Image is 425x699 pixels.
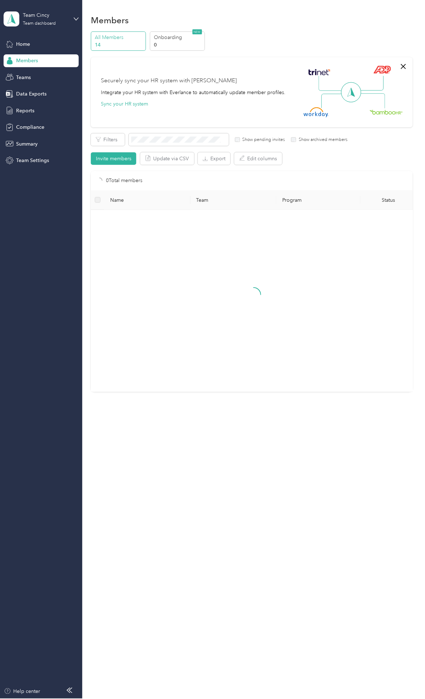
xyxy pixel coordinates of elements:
span: Name [110,197,185,203]
img: Line Left Down [321,93,346,108]
img: Line Left Up [319,76,344,91]
p: 0 Total members [106,177,143,185]
img: Trinet [307,67,332,77]
span: Team Settings [16,157,49,164]
span: Home [16,40,30,48]
button: Sync your HR system [101,100,148,108]
p: 0 [154,41,202,49]
button: Export [198,152,230,165]
button: Filters [91,133,125,146]
button: Invite members [91,152,136,165]
div: Securely sync your HR system with [PERSON_NAME] [101,77,237,85]
button: Update via CSV [140,152,194,165]
button: Edit columns [234,152,282,165]
img: BambooHR [370,109,403,114]
p: 14 [95,41,144,49]
th: Team [191,190,277,210]
div: Integrate your HR system with Everlance to automatically update member profiles. [101,89,286,96]
th: Status [361,190,416,210]
img: ADP [373,65,391,74]
p: Onboarding [154,34,202,41]
span: Teams [16,74,31,81]
button: Help center [4,688,40,695]
th: Program [277,190,360,210]
span: NEW [192,29,202,34]
img: Workday [304,107,329,117]
img: Line Right Down [360,93,385,109]
span: Reports [16,107,34,114]
iframe: Everlance-gr Chat Button Frame [385,659,425,699]
div: Team dashboard [23,21,56,26]
label: Show archived members [296,137,347,143]
h1: Members [91,16,129,24]
span: Summary [16,140,38,148]
span: Data Exports [16,90,47,98]
div: Team Cincy [23,11,68,19]
img: Line Right Up [359,76,384,91]
span: Members [16,57,38,64]
p: All Members [95,34,144,41]
th: Name [104,190,190,210]
span: Compliance [16,123,44,131]
label: Show pending invites [240,137,285,143]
